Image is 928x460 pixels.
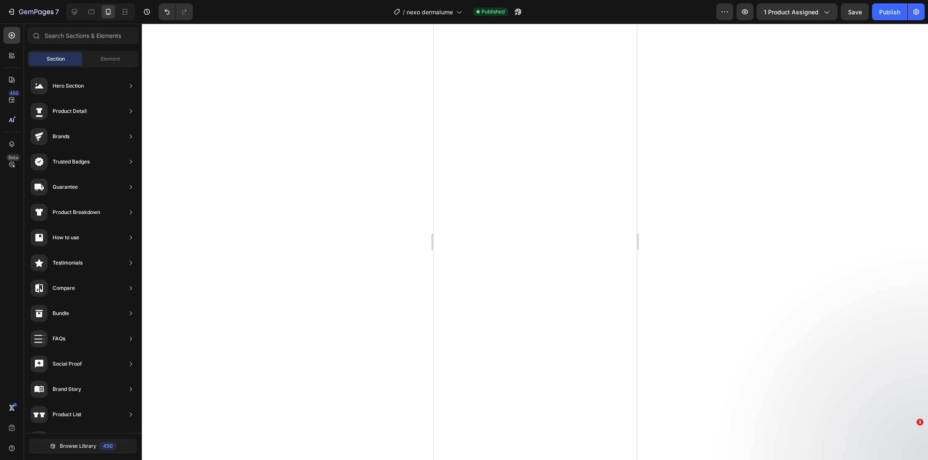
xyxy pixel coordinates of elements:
[899,431,920,452] iframe: Intercom live chat
[53,309,69,318] div: Bundle
[872,3,907,20] button: Publish
[55,7,59,17] p: 7
[27,27,138,44] input: Search Sections & Elements
[481,8,505,16] span: Published
[47,55,65,63] span: Section
[53,334,65,343] div: FAQs
[53,410,81,419] div: Product List
[101,55,120,63] span: Element
[917,419,923,425] span: 1
[757,3,838,20] button: 1 product assigned
[848,8,862,16] span: Save
[879,8,900,16] div: Publish
[53,284,75,292] div: Compare
[60,442,96,450] span: Browse Library
[433,24,637,460] iframe: Design area
[100,442,116,450] div: 450
[403,8,405,16] span: /
[29,439,137,454] button: Browse Library450
[159,3,193,20] div: Undo/Redo
[53,360,82,368] div: Social Proof
[53,132,69,141] div: Brands
[53,208,100,217] div: Product Breakdown
[53,107,87,115] div: Product Detail
[8,90,20,96] div: 450
[53,82,84,90] div: Hero Section
[53,259,82,267] div: Testimonials
[6,154,20,161] div: Beta
[764,8,819,16] span: 1 product assigned
[53,385,81,393] div: Brand Story
[3,3,63,20] button: 7
[841,3,869,20] button: Save
[407,8,453,16] span: nexo dermalume
[53,158,90,166] div: Trusted Badges
[53,233,79,242] div: How to use
[53,183,78,191] div: Guarantee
